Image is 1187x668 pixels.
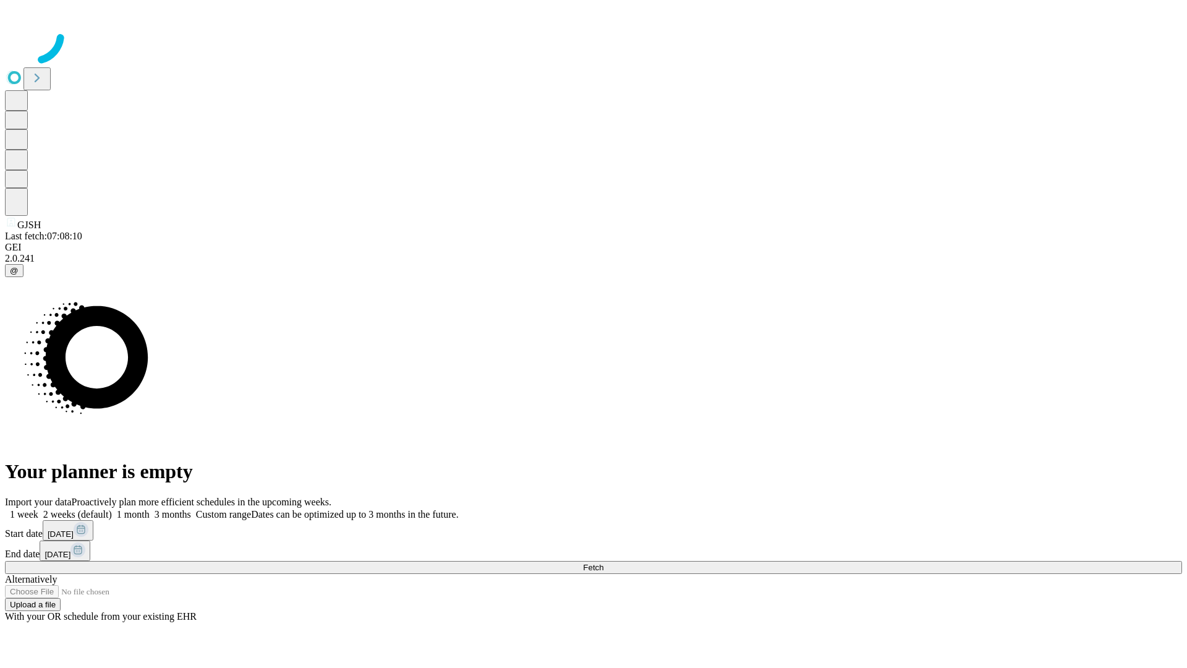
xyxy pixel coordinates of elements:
[5,561,1182,574] button: Fetch
[5,231,82,241] span: Last fetch: 07:08:10
[5,253,1182,264] div: 2.0.241
[5,611,197,622] span: With your OR schedule from your existing EHR
[10,266,19,275] span: @
[45,550,70,559] span: [DATE]
[251,509,458,520] span: Dates can be optimized up to 3 months in the future.
[117,509,150,520] span: 1 month
[5,242,1182,253] div: GEI
[196,509,251,520] span: Custom range
[5,497,72,507] span: Import your data
[5,541,1182,561] div: End date
[583,563,603,572] span: Fetch
[5,574,57,584] span: Alternatively
[48,529,74,539] span: [DATE]
[17,220,41,230] span: GJSH
[5,264,23,277] button: @
[5,460,1182,483] h1: Your planner is empty
[43,509,112,520] span: 2 weeks (default)
[10,509,38,520] span: 1 week
[43,520,93,541] button: [DATE]
[155,509,191,520] span: 3 months
[72,497,331,507] span: Proactively plan more efficient schedules in the upcoming weeks.
[5,520,1182,541] div: Start date
[40,541,90,561] button: [DATE]
[5,598,61,611] button: Upload a file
